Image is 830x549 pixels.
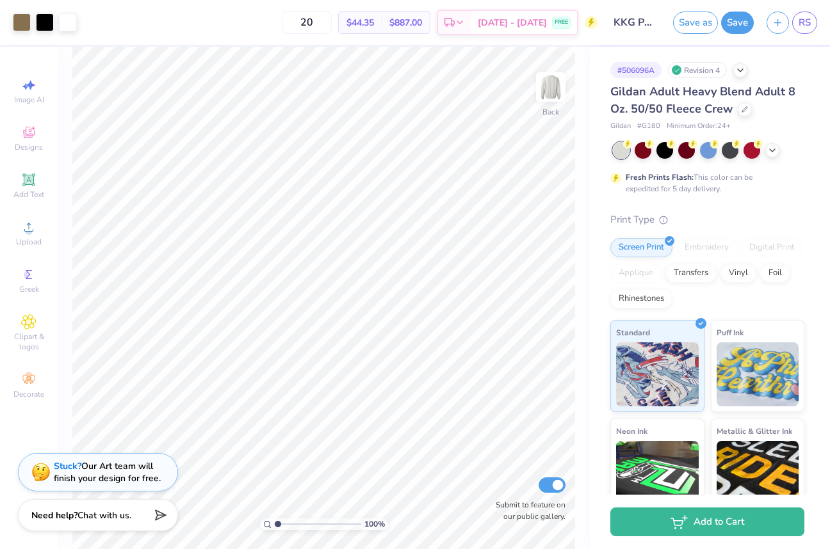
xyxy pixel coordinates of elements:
[13,389,44,399] span: Decorate
[626,171,783,195] div: This color can be expedited for 5 day delivery.
[637,121,660,132] span: # G180
[6,331,51,352] span: Clipart & logos
[720,264,756,283] div: Vinyl
[610,212,804,227] div: Print Type
[364,518,385,530] span: 100 %
[668,62,727,78] div: Revision 4
[489,499,566,522] label: Submit to feature on our public gallery.
[717,441,799,505] img: Metallic & Glitter Ink
[616,342,699,406] img: Standard
[16,237,42,247] span: Upload
[741,238,803,257] div: Digital Print
[604,10,667,35] input: Untitled Design
[19,284,39,294] span: Greek
[676,238,737,257] div: Embroidery
[31,509,77,521] strong: Need help?
[717,424,792,438] span: Metallic & Glitter Ink
[54,460,161,484] div: Our Art team will finish your design for free.
[555,18,568,27] span: FREE
[717,326,744,339] span: Puff Ink
[610,62,662,78] div: # 506096A
[54,460,81,472] strong: Stuck?
[717,342,799,406] img: Puff Ink
[799,15,811,30] span: RS
[616,441,699,505] img: Neon Ink
[610,507,804,536] button: Add to Cart
[282,11,332,34] input: – –
[478,16,547,29] span: [DATE] - [DATE]
[667,121,731,132] span: Minimum Order: 24 +
[15,142,43,152] span: Designs
[721,12,754,34] button: Save
[610,289,672,308] div: Rhinestones
[626,172,694,182] strong: Fresh Prints Flash:
[14,95,44,105] span: Image AI
[538,74,564,100] img: Back
[77,509,131,521] span: Chat with us.
[610,264,662,283] div: Applique
[616,424,647,438] span: Neon Ink
[346,16,374,29] span: $44.35
[760,264,790,283] div: Foil
[673,12,718,34] button: Save as
[542,106,559,118] div: Back
[610,121,631,132] span: Gildan
[13,189,44,200] span: Add Text
[610,238,672,257] div: Screen Print
[792,12,817,34] a: RS
[616,326,650,339] span: Standard
[610,84,795,116] span: Gildan Adult Heavy Blend Adult 8 Oz. 50/50 Fleece Crew
[389,16,422,29] span: $887.00
[665,264,717,283] div: Transfers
